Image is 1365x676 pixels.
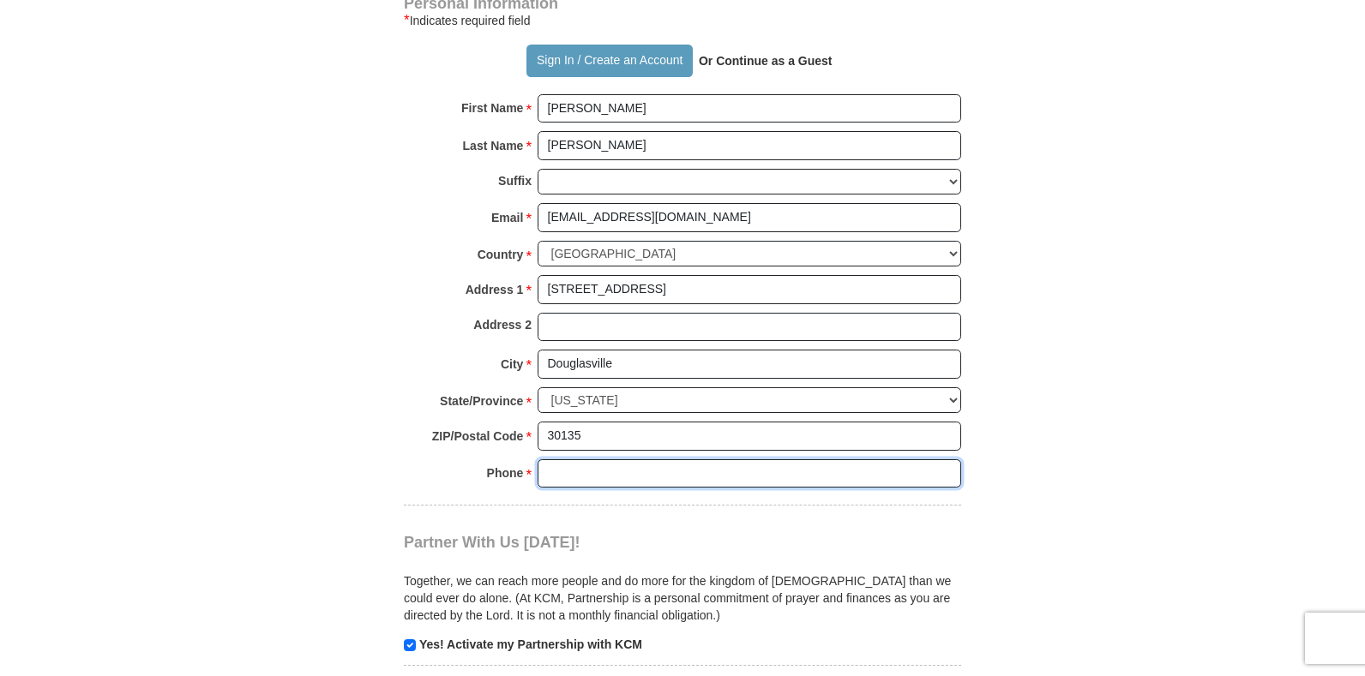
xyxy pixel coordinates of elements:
strong: Address 1 [466,278,524,302]
strong: Last Name [463,134,524,158]
strong: Suffix [498,169,532,193]
strong: Phone [487,461,524,485]
strong: City [501,352,523,376]
strong: Country [478,242,524,266]
p: Together, we can reach more people and do more for the kingdom of [DEMOGRAPHIC_DATA] than we coul... [404,572,961,624]
strong: State/Province [440,389,523,413]
strong: Email [491,206,523,230]
div: Indicates required field [404,10,961,31]
span: Partner With Us [DATE]! [404,534,580,551]
button: Sign In / Create an Account [526,45,692,77]
strong: Or Continue as a Guest [699,54,833,68]
strong: Address 2 [473,313,532,337]
strong: Yes! Activate my Partnership with KCM [419,637,642,651]
strong: ZIP/Postal Code [432,424,524,448]
strong: First Name [461,96,523,120]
